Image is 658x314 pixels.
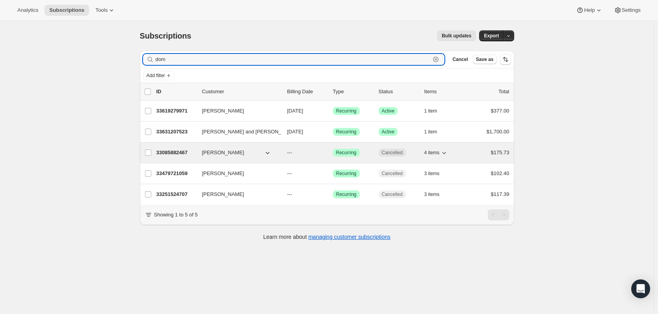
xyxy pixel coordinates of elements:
button: Tools [91,5,120,16]
p: 33479721059 [156,170,196,177]
span: Add filter [147,72,165,79]
span: $377.00 [491,108,509,114]
span: Recurring [336,191,357,198]
span: Active [382,129,395,135]
span: [PERSON_NAME] and [PERSON_NAME] [202,128,298,136]
span: $102.40 [491,170,509,176]
div: IDCustomerBilling DateTypeStatusItemsTotal [156,88,509,96]
span: Active [382,108,395,114]
span: [PERSON_NAME] [202,190,244,198]
span: $1,700.00 [487,129,509,135]
div: Items [424,88,464,96]
p: ID [156,88,196,96]
span: Recurring [336,170,357,177]
div: 33631207523[PERSON_NAME] and [PERSON_NAME][DATE]SuccessRecurringSuccessActive1 item$1,700.00 [156,126,509,137]
span: --- [287,170,292,176]
button: 4 items [424,147,448,158]
span: $117.39 [491,191,509,197]
button: 3 items [424,168,448,179]
div: 33479721059[PERSON_NAME]---SuccessRecurringCancelled3 items$102.40 [156,168,509,179]
span: --- [287,191,292,197]
div: Open Intercom Messenger [631,279,650,298]
button: [PERSON_NAME] and [PERSON_NAME] [197,126,276,138]
span: --- [287,150,292,155]
div: 33619279971[PERSON_NAME][DATE]SuccessRecurringSuccessActive1 item$377.00 [156,105,509,116]
span: Cancelled [382,150,403,156]
span: Cancelled [382,191,403,198]
button: Sort the results [500,54,511,65]
p: 33631207523 [156,128,196,136]
span: [PERSON_NAME] [202,170,244,177]
button: Help [571,5,607,16]
span: [DATE] [287,108,303,114]
p: 33251524707 [156,190,196,198]
button: [PERSON_NAME] [197,167,276,180]
button: Export [479,30,504,41]
span: Bulk updates [442,33,471,39]
button: 1 item [424,105,446,116]
p: Customer [202,88,281,96]
span: Tools [95,7,108,13]
button: Settings [609,5,645,16]
span: 1 item [424,129,437,135]
button: Bulk updates [437,30,476,41]
button: Subscriptions [45,5,89,16]
button: 3 items [424,189,448,200]
button: [PERSON_NAME] [197,105,276,117]
button: Add filter [143,71,175,80]
span: 1 item [424,108,437,114]
span: Help [584,7,595,13]
span: 4 items [424,150,440,156]
span: Analytics [17,7,38,13]
p: 33085882467 [156,149,196,157]
input: Filter subscribers [156,54,431,65]
span: Cancelled [382,170,403,177]
p: 33619279971 [156,107,196,115]
span: Settings [622,7,641,13]
span: Subscriptions [140,31,191,40]
p: Total [498,88,509,96]
span: Recurring [336,150,357,156]
p: Learn more about [263,233,390,241]
span: $175.73 [491,150,509,155]
button: Clear [432,55,440,63]
nav: Pagination [488,209,509,220]
button: [PERSON_NAME] [197,146,276,159]
span: Recurring [336,108,357,114]
span: [PERSON_NAME] [202,107,244,115]
div: Type [333,88,372,96]
span: [PERSON_NAME] [202,149,244,157]
button: [PERSON_NAME] [197,188,276,201]
span: Subscriptions [49,7,84,13]
div: 33251524707[PERSON_NAME]---SuccessRecurringCancelled3 items$117.39 [156,189,509,200]
span: [DATE] [287,129,303,135]
span: 3 items [424,170,440,177]
span: Export [484,33,499,39]
button: Analytics [13,5,43,16]
div: 33085882467[PERSON_NAME]---SuccessRecurringCancelled4 items$175.73 [156,147,509,158]
span: Recurring [336,129,357,135]
button: Save as [473,55,497,64]
span: Save as [476,56,494,63]
button: 1 item [424,126,446,137]
a: managing customer subscriptions [308,234,390,240]
p: Showing 1 to 5 of 5 [154,211,198,219]
span: 3 items [424,191,440,198]
span: Cancel [452,56,468,63]
p: Billing Date [287,88,327,96]
p: Status [379,88,418,96]
button: Cancel [449,55,471,64]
